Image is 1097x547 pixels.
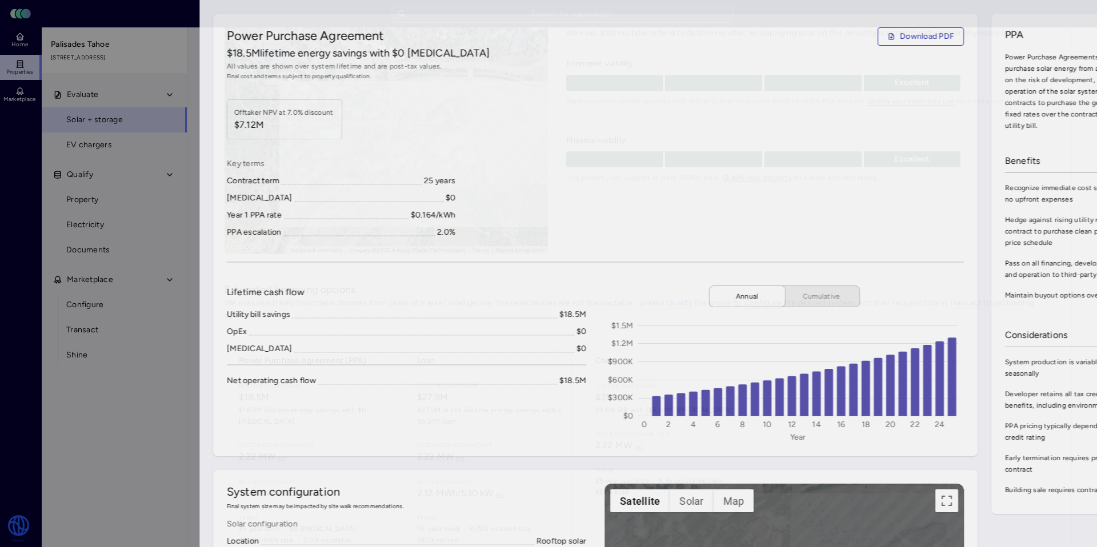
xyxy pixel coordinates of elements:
text: $1.2M [612,339,634,348]
text: $900K [608,357,634,367]
div: $0 [576,325,587,338]
text: 4 [691,420,696,429]
span: Cumulative [793,291,850,302]
button: Download PDF [878,27,964,46]
span: Final cost and terms subject to property qualification. [227,72,964,81]
text: 2 [667,420,671,429]
span: $18.5M lifetime energy savings with $0 [MEDICAL_DATA] [227,46,490,61]
div: $0 [446,192,456,204]
div: [MEDICAL_DATA] [227,192,293,204]
div: $0.164/kWh [411,209,456,222]
div: Offtaker NPV at 7.0% discount [234,107,333,118]
span: Power Purchase Agreement [227,27,384,46]
text: $1.5M [612,321,634,331]
span: Final system size may be impacted by site walk recommendations. [227,502,586,511]
text: 14 [812,420,822,429]
text: $0 [623,411,634,421]
text: 22 [911,420,920,429]
text: 16 [837,420,846,429]
span: Annual [719,291,776,302]
text: 6 [716,420,720,429]
span: Solar configuration [227,518,586,530]
span: Lifetime cash flow [227,285,305,299]
span: All values are shown over system lifetime and are post-tax values. [227,61,964,72]
text: 8 [740,420,745,429]
button: Toggle fullscreen view [935,489,958,512]
div: $18.5M [559,308,587,321]
div: 25 years [424,175,455,187]
div: 2.0% [437,226,455,239]
button: Show solar potential [670,489,714,512]
span: Download PDF [900,30,954,43]
div: PPA escalation [227,226,282,239]
text: Year [790,432,806,442]
h2: System configuration [227,484,586,500]
text: 18 [862,420,871,429]
text: $600K [608,375,634,385]
text: 0 [642,420,647,429]
span: $7.12M [234,118,333,132]
div: Utility bill savings [227,308,290,321]
button: Show satellite imagery [610,489,670,512]
text: 10 [763,420,772,429]
div: $18.5M [559,375,587,387]
text: 24 [935,420,945,429]
div: Contract term [227,175,279,187]
div: $0 [576,343,587,355]
div: Year 1 PPA rate [227,209,282,222]
div: Net operating cash flow [227,375,316,387]
div: [MEDICAL_DATA] [227,343,293,355]
text: $300K [608,393,634,403]
span: Key terms [227,158,455,170]
text: 12 [788,420,796,429]
text: 20 [886,420,896,429]
div: OpEx [227,325,247,338]
button: Show street map [714,489,754,512]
